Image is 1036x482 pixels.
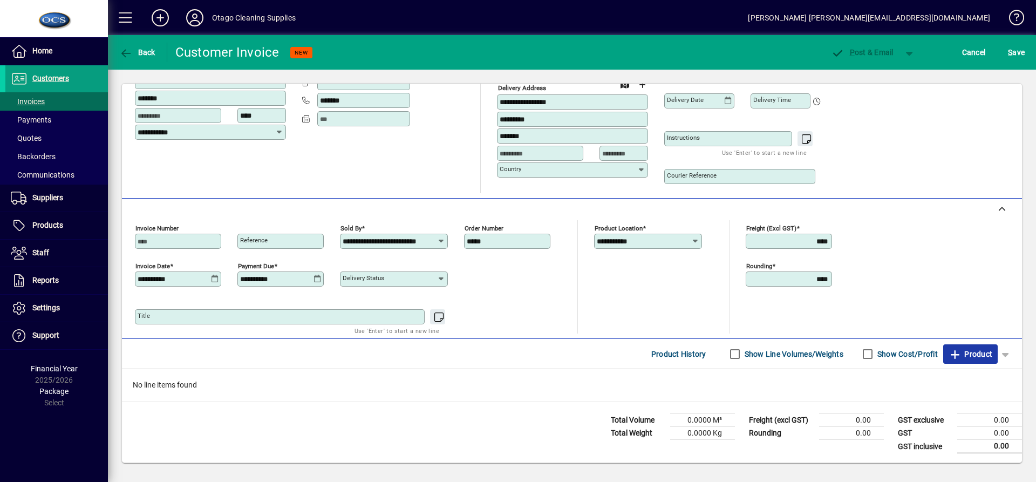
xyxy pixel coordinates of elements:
[670,414,735,427] td: 0.0000 M³
[831,48,894,57] span: ost & Email
[744,427,819,440] td: Rounding
[605,427,670,440] td: Total Weight
[32,303,60,312] span: Settings
[32,248,49,257] span: Staff
[819,427,884,440] td: 0.00
[212,9,296,26] div: Otago Cleaning Supplies
[340,225,362,232] mat-label: Sold by
[605,414,670,427] td: Total Volume
[343,274,384,282] mat-label: Delivery status
[850,48,855,57] span: P
[135,225,179,232] mat-label: Invoice number
[500,165,521,173] mat-label: Country
[5,129,108,147] a: Quotes
[892,440,957,453] td: GST inclusive
[722,146,807,159] mat-hint: Use 'Enter' to start a new line
[11,171,74,179] span: Communications
[143,8,178,28] button: Add
[108,43,167,62] app-page-header-button: Back
[670,427,735,440] td: 0.0000 Kg
[957,414,1022,427] td: 0.00
[616,76,633,93] a: View on map
[892,414,957,427] td: GST exclusive
[5,166,108,184] a: Communications
[957,427,1022,440] td: 0.00
[32,74,69,83] span: Customers
[744,414,819,427] td: Freight (excl GST)
[32,221,63,229] span: Products
[748,9,990,26] div: [PERSON_NAME] [PERSON_NAME][EMAIL_ADDRESS][DOMAIN_NAME]
[633,76,651,93] button: Choose address
[1008,44,1025,61] span: ave
[5,147,108,166] a: Backorders
[651,345,706,363] span: Product History
[465,225,503,232] mat-label: Order number
[117,43,158,62] button: Back
[957,440,1022,453] td: 0.00
[238,262,274,270] mat-label: Payment due
[742,349,843,359] label: Show Line Volumes/Weights
[135,262,170,270] mat-label: Invoice date
[1001,2,1023,37] a: Knowledge Base
[295,49,308,56] span: NEW
[962,44,986,61] span: Cancel
[32,46,52,55] span: Home
[826,43,899,62] button: Post & Email
[11,152,56,161] span: Backorders
[355,324,439,337] mat-hint: Use 'Enter' to start a new line
[746,225,796,232] mat-label: Freight (excl GST)
[959,43,989,62] button: Cancel
[178,8,212,28] button: Profile
[667,172,717,179] mat-label: Courier Reference
[32,276,59,284] span: Reports
[39,387,69,396] span: Package
[595,225,643,232] mat-label: Product location
[11,97,45,106] span: Invoices
[32,331,59,340] span: Support
[5,240,108,267] a: Staff
[819,414,884,427] td: 0.00
[746,262,772,270] mat-label: Rounding
[753,96,791,104] mat-label: Delivery time
[1005,43,1027,62] button: Save
[5,267,108,294] a: Reports
[175,44,280,61] div: Customer Invoice
[667,96,704,104] mat-label: Delivery date
[31,364,78,373] span: Financial Year
[1008,48,1012,57] span: S
[875,349,938,359] label: Show Cost/Profit
[122,369,1022,402] div: No line items found
[949,345,992,363] span: Product
[5,185,108,212] a: Suppliers
[667,134,700,141] mat-label: Instructions
[5,38,108,65] a: Home
[119,48,155,57] span: Back
[32,193,63,202] span: Suppliers
[11,116,51,124] span: Payments
[5,92,108,111] a: Invoices
[11,134,42,142] span: Quotes
[5,111,108,129] a: Payments
[5,295,108,322] a: Settings
[943,344,998,364] button: Product
[5,212,108,239] a: Products
[892,427,957,440] td: GST
[647,344,711,364] button: Product History
[240,236,268,244] mat-label: Reference
[5,322,108,349] a: Support
[138,312,150,320] mat-label: Title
